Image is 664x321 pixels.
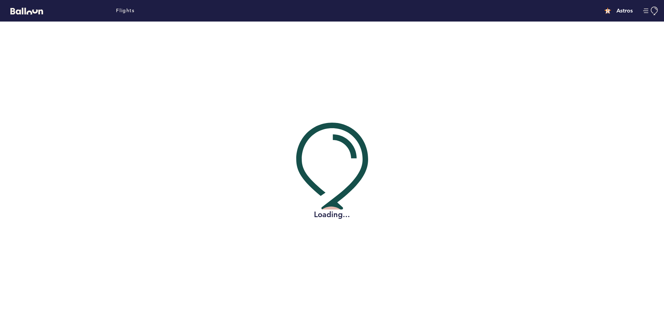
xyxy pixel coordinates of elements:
a: Flights [116,7,134,15]
button: Manage Account [643,7,659,15]
h2: Loading... [296,209,368,220]
svg: Balloon [10,8,43,15]
a: Balloon [5,7,43,14]
h4: Astros [616,7,633,15]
